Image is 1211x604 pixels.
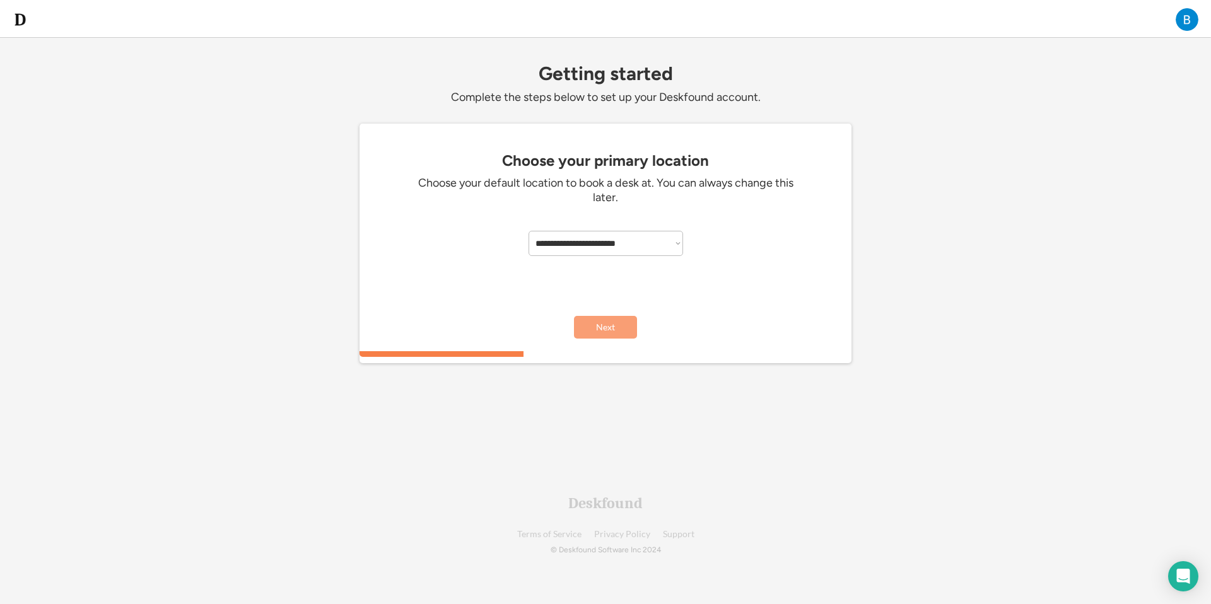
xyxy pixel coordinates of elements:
div: Choose your default location to book a desk at. You can always change this later. [416,176,795,206]
img: ACg8ocI84Dj2FNK63vmQ_qoQWmsLUD-1B6TMKT-b_0J3WeWgWwHbEg=s96-c [1176,8,1198,31]
button: Next [574,316,637,339]
div: Deskfound [568,496,643,511]
div: Choose your primary location [366,152,845,170]
div: 33.3333333333333% [362,351,854,357]
div: Complete the steps below to set up your Deskfound account. [360,90,851,105]
a: Terms of Service [517,530,582,539]
div: Getting started [360,63,851,84]
img: d-whitebg.png [13,12,28,27]
a: Privacy Policy [594,530,650,539]
div: Open Intercom Messenger [1168,561,1198,591]
a: Support [663,530,694,539]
